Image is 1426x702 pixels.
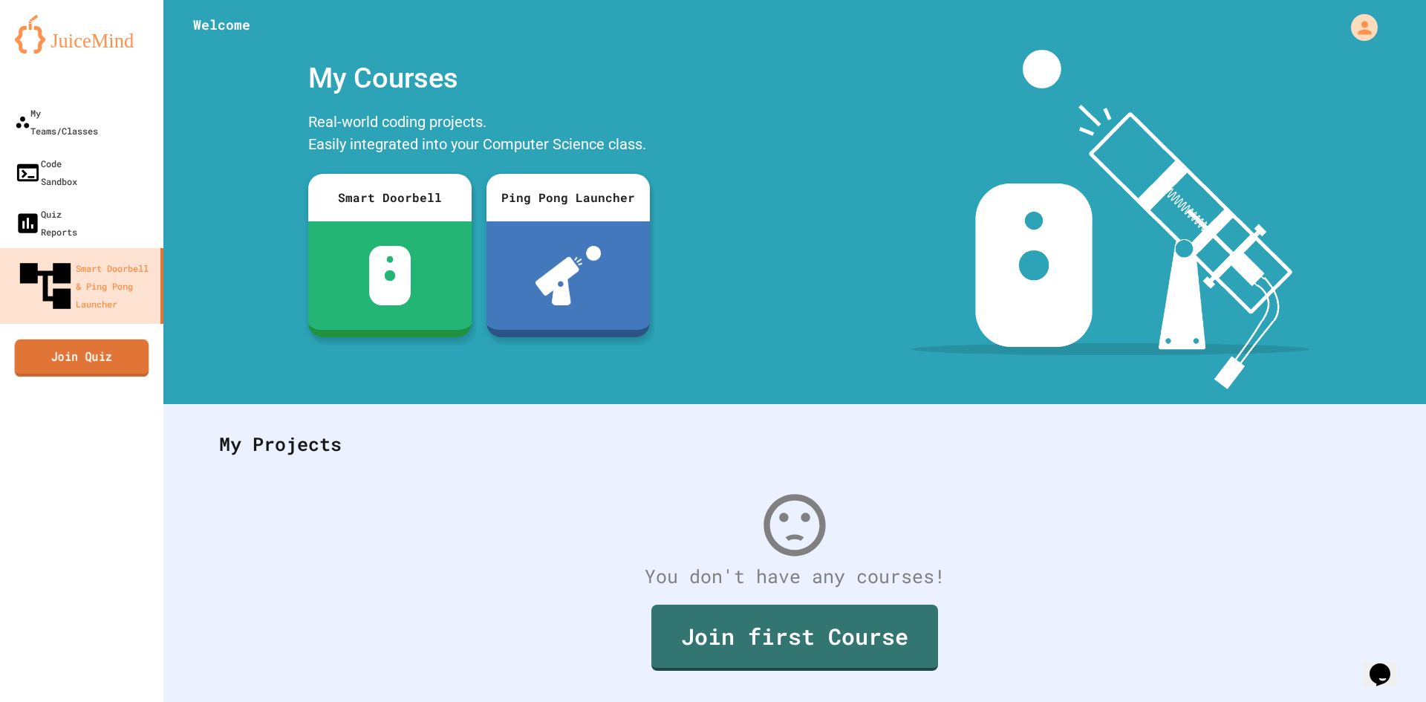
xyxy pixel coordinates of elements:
div: You don't have any courses! [204,562,1385,591]
div: My Projects [204,415,1385,473]
img: ppl-with-ball.png [535,246,602,305]
iframe: chat widget [1364,643,1411,687]
img: logo-orange.svg [15,15,149,53]
div: Ping Pong Launcher [486,174,650,221]
div: Quiz Reports [15,205,77,241]
div: My Teams/Classes [15,104,98,140]
div: Smart Doorbell & Ping Pong Launcher [15,256,154,316]
div: Code Sandbox [15,155,77,190]
div: My Courses [301,50,657,107]
a: Join first Course [651,605,938,671]
div: Smart Doorbell [308,174,472,221]
a: Join Quiz [15,339,149,376]
img: banner-image-my-projects.png [911,50,1309,389]
div: Real-world coding projects. Easily integrated into your Computer Science class. [301,107,657,163]
img: sdb-white.svg [369,246,411,305]
div: My Account [1335,10,1381,45]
